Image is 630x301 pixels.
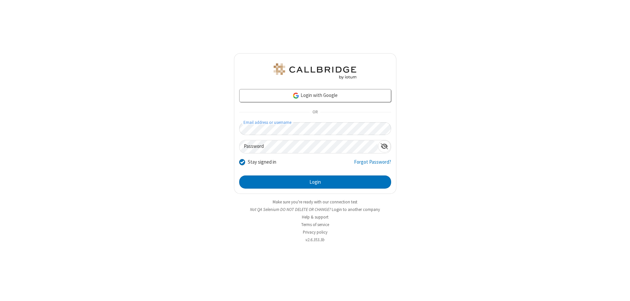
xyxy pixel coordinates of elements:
button: Login [239,175,391,189]
div: Show password [378,140,391,152]
span: OR [310,108,320,117]
a: Privacy policy [303,229,327,235]
a: Forgot Password? [354,158,391,171]
li: Not QA Selenium DO NOT DELETE OR CHANGE? [234,206,396,213]
input: Password [240,140,378,153]
a: Make sure you're ready with our connection test [273,199,357,205]
input: Email address or username [239,122,391,135]
a: Terms of service [301,222,329,227]
img: QA Selenium DO NOT DELETE OR CHANGE [272,63,358,79]
button: Login to another company [332,206,380,213]
a: Help & support [302,214,328,220]
label: Stay signed in [248,158,276,166]
li: v2.6.353.3b [234,237,396,243]
a: Login with Google [239,89,391,102]
img: google-icon.png [292,92,300,99]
